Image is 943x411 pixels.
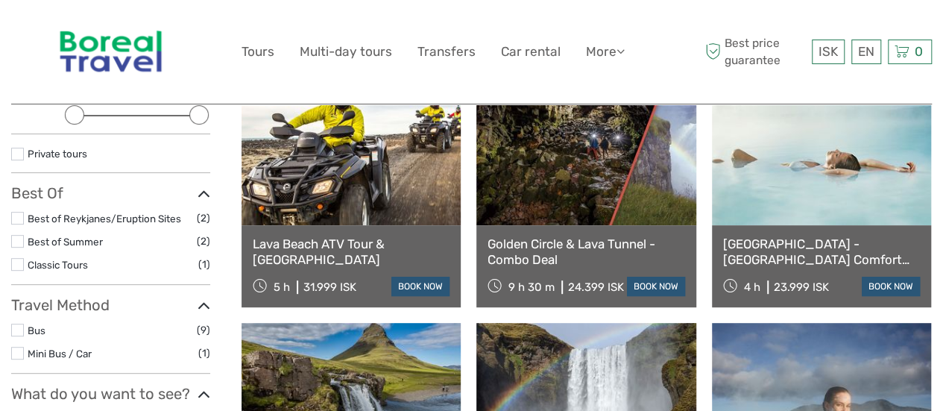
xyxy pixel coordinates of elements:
[28,259,88,271] a: Classic Tours
[568,280,624,294] div: 24.399 ISK
[197,233,210,250] span: (2)
[11,184,210,202] h3: Best Of
[862,277,920,296] a: book now
[28,348,92,360] a: Mini Bus / Car
[28,236,103,248] a: Best of Summer
[253,236,450,267] a: Lava Beach ATV Tour & [GEOGRAPHIC_DATA]
[300,41,392,63] a: Multi-day tours
[28,324,45,336] a: Bus
[417,41,476,63] a: Transfers
[21,26,168,38] p: We're away right now. Please check back later!
[774,280,829,294] div: 23.999 ISK
[391,277,450,296] a: book now
[851,40,881,64] div: EN
[197,321,210,339] span: (9)
[197,210,210,227] span: (2)
[586,41,625,63] a: More
[11,385,210,403] h3: What do you want to see?
[501,41,561,63] a: Car rental
[303,280,356,294] div: 31.999 ISK
[744,280,760,294] span: 4 h
[488,236,684,267] a: Golden Circle & Lava Tunnel - Combo Deal
[242,41,274,63] a: Tours
[198,345,210,362] span: (1)
[198,256,210,273] span: (1)
[508,280,555,294] span: 9 h 30 m
[28,213,181,225] a: Best of Reykjanes/Eruption Sites
[627,277,685,296] a: book now
[274,280,290,294] span: 5 h
[28,148,87,160] a: Private tours
[723,236,920,267] a: [GEOGRAPHIC_DATA] - [GEOGRAPHIC_DATA] Comfort including admission
[819,44,838,59] span: ISK
[11,296,210,314] h3: Travel Method
[171,23,189,41] button: Open LiveChat chat widget
[912,44,925,59] span: 0
[701,35,808,68] span: Best price guarantee
[50,11,172,92] img: 346-854fea8c-10b9-4d52-aacf-0976180d9f3a_logo_big.jpg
